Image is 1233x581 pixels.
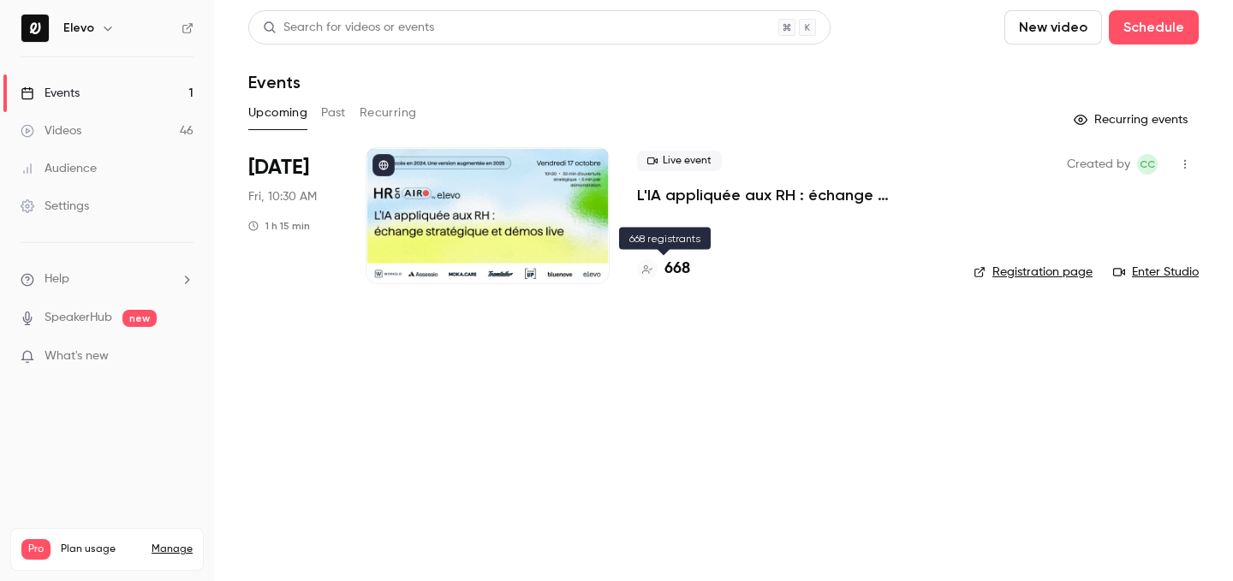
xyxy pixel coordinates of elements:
[637,151,722,171] span: Live event
[1067,154,1130,175] span: Created by
[21,15,49,42] img: Elevo
[664,258,690,281] h4: 668
[1140,154,1155,175] span: CC
[152,542,193,556] a: Manage
[45,270,69,288] span: Help
[1066,106,1199,133] button: Recurring events
[248,154,309,181] span: [DATE]
[263,19,434,37] div: Search for videos or events
[61,542,141,556] span: Plan usage
[248,147,338,284] div: Oct 17 Fri, 10:30 AM (Europe/Paris)
[637,258,690,281] a: 668
[63,20,94,37] h6: Elevo
[1137,154,1158,175] span: Clara Courtillier
[637,185,946,205] a: L'IA appliquée aux RH : échange stratégique et démos live.
[248,188,317,205] span: Fri, 10:30 AM
[1113,264,1199,281] a: Enter Studio
[45,347,109,365] span: What's new
[1004,10,1102,44] button: New video
[21,122,81,139] div: Videos
[45,309,112,327] a: SpeakerHub
[21,160,97,177] div: Audience
[360,99,417,127] button: Recurring
[21,198,89,215] div: Settings
[248,219,310,233] div: 1 h 15 min
[1109,10,1199,44] button: Schedule
[321,99,346,127] button: Past
[248,72,301,92] h1: Events
[122,310,157,327] span: new
[21,85,80,102] div: Events
[974,264,1093,281] a: Registration page
[21,539,51,560] span: Pro
[21,270,194,288] li: help-dropdown-opener
[248,99,307,127] button: Upcoming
